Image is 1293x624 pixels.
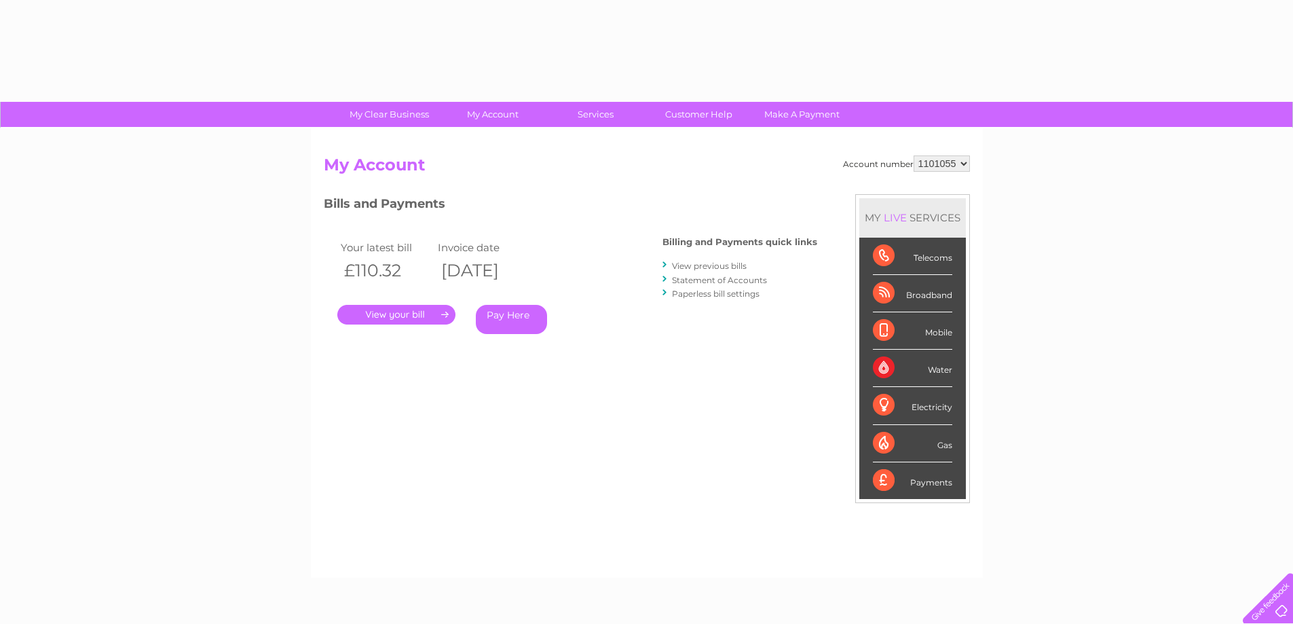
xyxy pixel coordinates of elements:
a: Customer Help [643,102,755,127]
a: Make A Payment [746,102,858,127]
a: Statement of Accounts [672,275,767,285]
a: My Account [436,102,548,127]
div: Broadband [873,275,952,312]
h2: My Account [324,155,970,181]
a: My Clear Business [333,102,445,127]
a: Services [540,102,652,127]
th: £110.32 [337,257,435,285]
div: Mobile [873,312,952,350]
a: Paperless bill settings [672,289,760,299]
th: [DATE] [434,257,532,285]
div: Gas [873,425,952,462]
div: Account number [843,155,970,172]
td: Your latest bill [337,238,435,257]
a: View previous bills [672,261,747,271]
div: LIVE [881,211,910,224]
a: . [337,305,455,325]
h3: Bills and Payments [324,194,817,218]
a: Pay Here [476,305,547,334]
div: MY SERVICES [859,198,966,237]
h4: Billing and Payments quick links [662,237,817,247]
div: Water [873,350,952,387]
div: Payments [873,462,952,499]
div: Electricity [873,387,952,424]
div: Telecoms [873,238,952,275]
td: Invoice date [434,238,532,257]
